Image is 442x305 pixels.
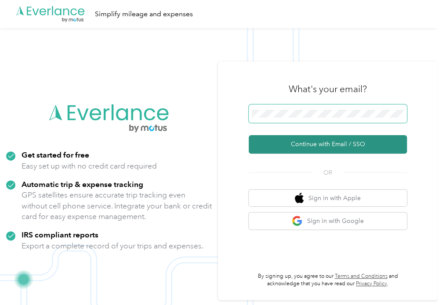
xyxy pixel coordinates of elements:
p: By signing up, you agree to our and acknowledge that you have read our . [249,273,407,288]
strong: Automatic trip & expense tracking [22,179,143,189]
p: Export a complete record of your trips and expenses. [22,240,203,251]
img: google logo [292,215,303,226]
a: Privacy Policy [356,280,387,287]
img: apple logo [295,193,304,204]
p: GPS satellites ensure accurate trip tracking even without cell phone service. Integrate your bank... [22,190,212,222]
button: google logoSign in with Google [249,212,407,230]
strong: Get started for free [22,150,89,159]
span: OR [312,168,343,177]
strong: IRS compliant reports [22,230,98,239]
h3: What's your email? [289,83,367,95]
p: Easy set up with no credit card required [22,161,157,172]
button: apple logoSign in with Apple [249,190,407,207]
button: Continue with Email / SSO [249,135,407,154]
div: Simplify mileage and expenses [95,9,193,20]
a: Terms and Conditions [335,273,388,280]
